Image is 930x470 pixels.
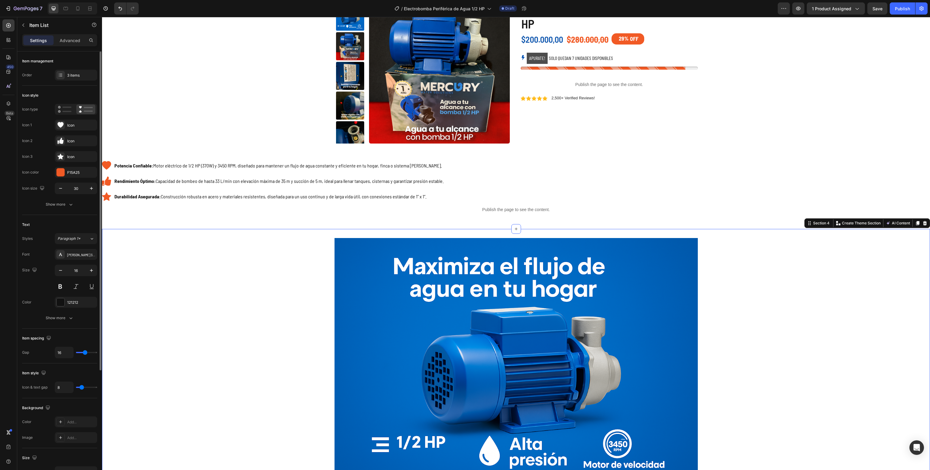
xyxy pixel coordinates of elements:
[22,154,32,159] div: Icon 3
[22,313,97,323] button: Show more
[67,252,96,257] div: [PERSON_NAME] Semi Condensed
[22,236,33,241] div: Styles
[22,170,39,175] div: Icon color
[22,369,47,377] div: Item style
[55,382,73,393] input: Auto
[527,18,537,26] div: OFF
[12,144,343,154] div: Rich Text Editor. Editing area: main
[58,236,81,241] span: Paragraph 1*
[783,203,809,210] button: AI Content
[12,161,54,167] strong: Rendimiento Óptimo:
[12,159,343,170] div: Rich Text Editor. Editing area: main
[6,65,15,69] div: 450
[740,204,779,209] p: Create Theme Section
[22,107,38,112] div: Icon type
[807,2,865,15] button: 1 product assigned
[67,170,96,175] div: F15A25
[12,174,343,185] div: Rich Text Editor. Editing area: main
[22,266,38,274] div: Size
[22,454,38,462] div: Size
[67,154,96,160] div: Icon
[401,5,403,12] span: /
[46,201,74,207] div: Show more
[12,146,51,151] strong: Potencia Confiable:
[12,160,342,169] p: Capacidad de bombeo de hasta 33 L/min con elevación máxima de 35 m y succión de 5 m, ideal para l...
[22,350,29,355] div: Gap
[867,2,887,15] button: Save
[102,17,930,470] iframe: Design area
[22,385,48,390] div: Icon & text gap
[22,58,53,64] div: Item management
[22,222,30,227] div: Text
[5,111,15,116] div: Beta
[22,93,38,98] div: Icon style
[40,5,42,12] p: 7
[55,347,73,358] input: Auto
[114,2,139,15] div: Undo/Redo
[12,177,59,182] strong: Durabilidad Asegurada:
[67,138,96,144] div: Icon
[30,37,47,44] p: Settings
[46,315,74,321] div: Show more
[425,35,511,47] p: SOLO QUEDAN 7 UNIDADES DISPONIBLES
[22,122,32,128] div: Icon 1
[67,300,96,305] div: 121212
[232,221,596,463] img: gempages_544408532292731882-730f25c2-34e1-40ba-ac05-a29d65b02b80.png
[67,435,96,441] div: Add...
[12,175,342,184] p: Construcción robusta en acero y materiales resistentes, diseñada para un uso continuo y de larga ...
[67,419,96,425] div: Add...
[404,5,485,12] span: Electrobomba Periférica de Agua 1/2 HP
[909,440,924,455] div: Open Intercom Messenger
[29,22,81,29] p: Item List
[22,300,31,305] div: Color
[55,233,97,244] button: Paragraph 1*
[890,2,915,15] button: Publish
[895,5,910,12] div: Publish
[67,123,96,128] div: Icon
[2,2,45,15] button: 7
[12,144,342,153] p: Motor eléctrico de 1/2 HP (370W) y 3450 RPM, diseñado para mantener un flujo de agua constante y ...
[812,5,851,12] span: 1 product assigned
[425,36,446,47] mark: APURATE!
[710,204,729,209] div: Section 4
[22,138,32,144] div: Icon 2
[22,334,52,343] div: Item spacing
[872,6,882,11] span: Save
[516,18,527,26] div: 29%
[450,79,493,84] p: 2,500+ Verified Reviews!
[22,72,32,78] div: Order
[67,73,96,78] div: 3 items
[22,419,31,425] div: Color
[419,65,596,71] p: Publish the page to see the content.
[22,199,97,210] button: Show more
[22,435,33,440] div: Image
[505,6,514,11] span: Draft
[22,404,51,412] div: Background
[22,184,46,193] div: Icon size
[22,252,30,257] div: Font
[60,37,80,44] p: Advanced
